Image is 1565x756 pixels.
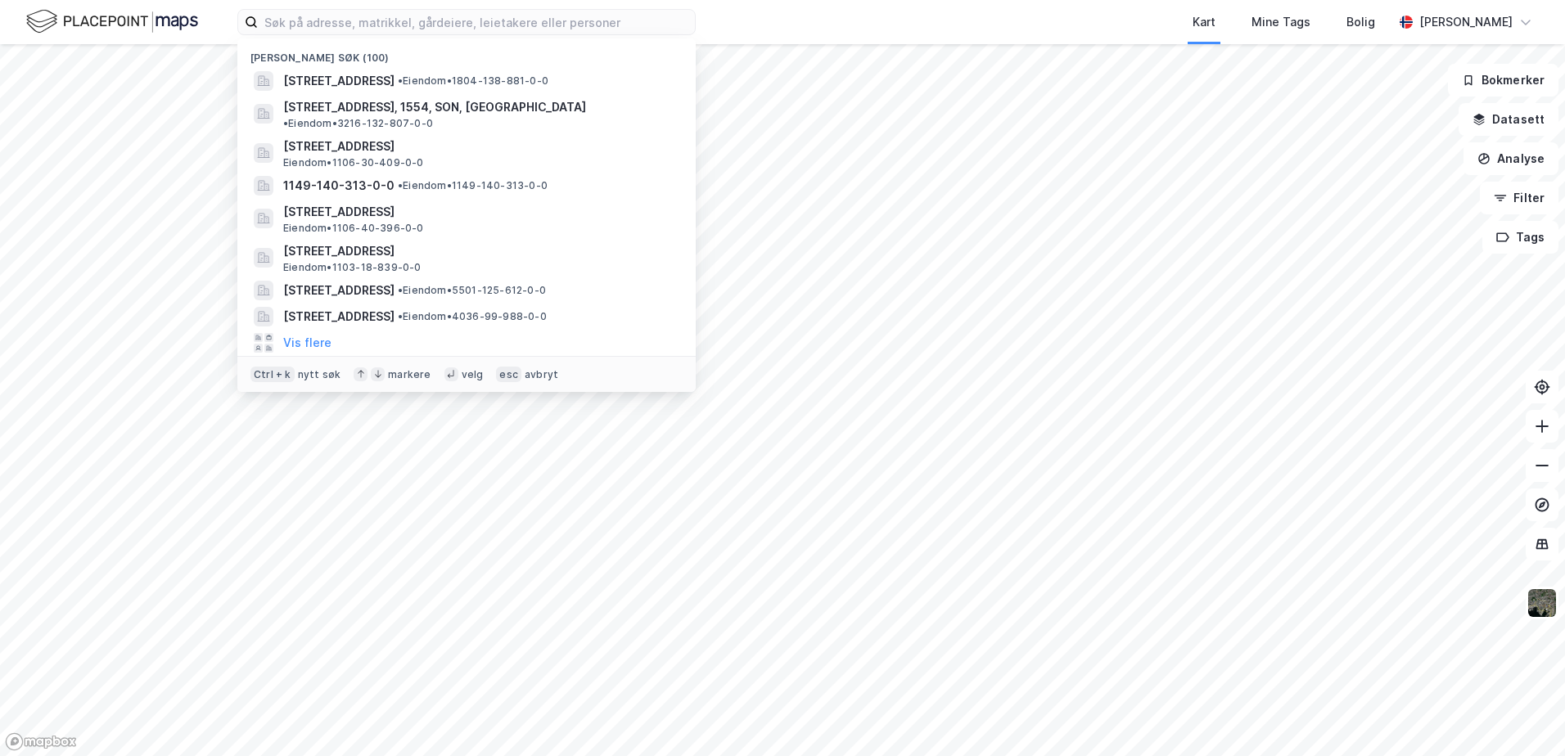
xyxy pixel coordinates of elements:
[398,310,547,323] span: Eiendom • 4036-99-988-0-0
[26,7,198,36] img: logo.f888ab2527a4732fd821a326f86c7f29.svg
[237,38,696,68] div: [PERSON_NAME] søk (100)
[298,368,341,381] div: nytt søk
[283,261,422,274] span: Eiendom • 1103-18-839-0-0
[283,281,395,300] span: [STREET_ADDRESS]
[283,333,331,353] button: Vis flere
[283,222,424,235] span: Eiendom • 1106-40-396-0-0
[1193,12,1215,32] div: Kart
[283,97,586,117] span: [STREET_ADDRESS], 1554, SON, [GEOGRAPHIC_DATA]
[283,307,395,326] span: [STREET_ADDRESS]
[1419,12,1513,32] div: [PERSON_NAME]
[1448,64,1558,97] button: Bokmerker
[283,202,676,222] span: [STREET_ADDRESS]
[283,71,395,91] span: [STREET_ADDRESS]
[1464,142,1558,175] button: Analyse
[398,179,548,192] span: Eiendom • 1149-140-313-0-0
[1459,103,1558,136] button: Datasett
[1483,677,1565,756] iframe: Chat Widget
[398,284,403,296] span: •
[1527,587,1558,619] img: 9k=
[283,137,676,156] span: [STREET_ADDRESS]
[250,367,295,383] div: Ctrl + k
[1252,12,1310,32] div: Mine Tags
[525,368,558,381] div: avbryt
[283,241,676,261] span: [STREET_ADDRESS]
[398,284,546,297] span: Eiendom • 5501-125-612-0-0
[462,368,484,381] div: velg
[398,74,403,87] span: •
[398,179,403,191] span: •
[283,117,433,130] span: Eiendom • 3216-132-807-0-0
[283,156,424,169] span: Eiendom • 1106-30-409-0-0
[398,310,403,322] span: •
[398,74,548,88] span: Eiendom • 1804-138-881-0-0
[283,176,395,196] span: 1149-140-313-0-0
[1483,677,1565,756] div: Kontrollprogram for chat
[388,368,431,381] div: markere
[496,367,521,383] div: esc
[283,117,288,129] span: •
[1346,12,1375,32] div: Bolig
[1480,182,1558,214] button: Filter
[1482,221,1558,254] button: Tags
[5,732,77,751] a: Mapbox homepage
[258,10,695,34] input: Søk på adresse, matrikkel, gårdeiere, leietakere eller personer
